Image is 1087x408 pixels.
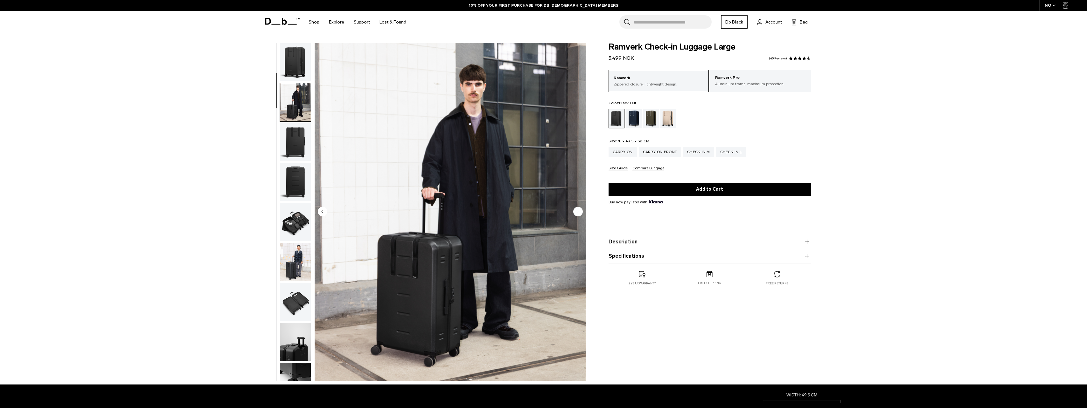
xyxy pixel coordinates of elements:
img: Ramverk Check-in Luggage Large Black Out [280,203,311,241]
img: Ramverk Check-in Luggage Large Black Out [280,363,311,401]
p: Ramverk [614,75,704,81]
button: Ramverk Check-in Luggage Large Black Out [280,163,311,201]
p: Zippered closure, lightweight design. [614,81,704,87]
button: Ramverk Check-in Luggage Large Black Out [280,203,311,241]
img: Ramverk Check-in Luggage Large Black Out [280,43,311,81]
button: Previous slide [318,207,327,217]
a: 45 reviews [769,57,787,60]
p: 2 year warranty [629,281,656,286]
button: Description [609,238,811,246]
img: Ramverk Check-in Luggage Large Black Out [280,163,311,201]
li: 2 / 11 [315,43,586,381]
img: Ramverk Check-in Luggage Large Black Out [280,243,311,281]
img: {"height" => 20, "alt" => "Klarna"} [649,200,663,203]
button: Size Guide [609,166,628,171]
p: Ramverk Pro [715,75,806,81]
button: Next slide [573,207,583,217]
a: Ramverk Pro Aluminium frame, maximum protection. [710,70,811,92]
button: Ramverk Check-in Luggage Large Black Out [280,83,311,122]
a: Blue Hour [626,109,642,128]
span: Ramverk Check-in Luggage Large [609,43,811,51]
a: Lost & Found [380,11,406,33]
button: Compare Luggage [632,166,664,171]
span: Buy now pay later with [609,199,663,205]
a: Carry-on Front [639,147,681,157]
a: Explore [329,11,344,33]
button: Bag [791,18,808,26]
p: Free shipping [698,281,721,285]
span: 5.499 NOK [609,55,634,61]
span: Bag [800,19,808,25]
span: Black Out [619,101,636,105]
button: Ramverk Check-in Luggage Large Black Out [280,43,311,82]
a: Shop [309,11,319,33]
img: Ramverk Check-in Luggage Large Black Out [280,323,311,361]
span: 78 x 49.5 x 32 CM [617,139,649,143]
button: Ramverk Check-in Luggage Large Black Out [280,323,311,361]
span: Account [765,19,782,25]
a: Check-in M [683,147,714,157]
a: Black Out [609,109,624,128]
a: Fogbow Beige [660,109,676,128]
button: Ramverk Check-in Luggage Large Black Out [280,243,311,282]
a: Check-in L [716,147,746,157]
button: Specifications [609,252,811,260]
a: 10% OFF YOUR FIRST PURCHASE FOR DB [DEMOGRAPHIC_DATA] MEMBERS [469,3,618,8]
img: Ramverk Check-in Luggage Large Black Out [280,83,311,121]
a: Account [757,18,782,26]
a: Forest Green [643,109,659,128]
a: Support [354,11,370,33]
p: Free returns [766,281,788,286]
img: Ramverk Check-in Luggage Large Black Out [315,43,586,381]
nav: Main Navigation [304,11,411,33]
a: Db Black [721,15,748,29]
legend: Size: [609,139,650,143]
a: Carry-on [609,147,637,157]
button: Ramverk Check-in Luggage Large Black Out [280,283,311,322]
button: Ramverk Check-in Luggage Large Black Out [280,363,311,401]
button: Add to Cart [609,183,811,196]
img: Ramverk Check-in Luggage Large Black Out [280,283,311,321]
legend: Color: [609,101,637,105]
img: Ramverk Check-in Luggage Large Black Out [280,123,311,161]
p: Aluminium frame, maximum protection. [715,81,806,87]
